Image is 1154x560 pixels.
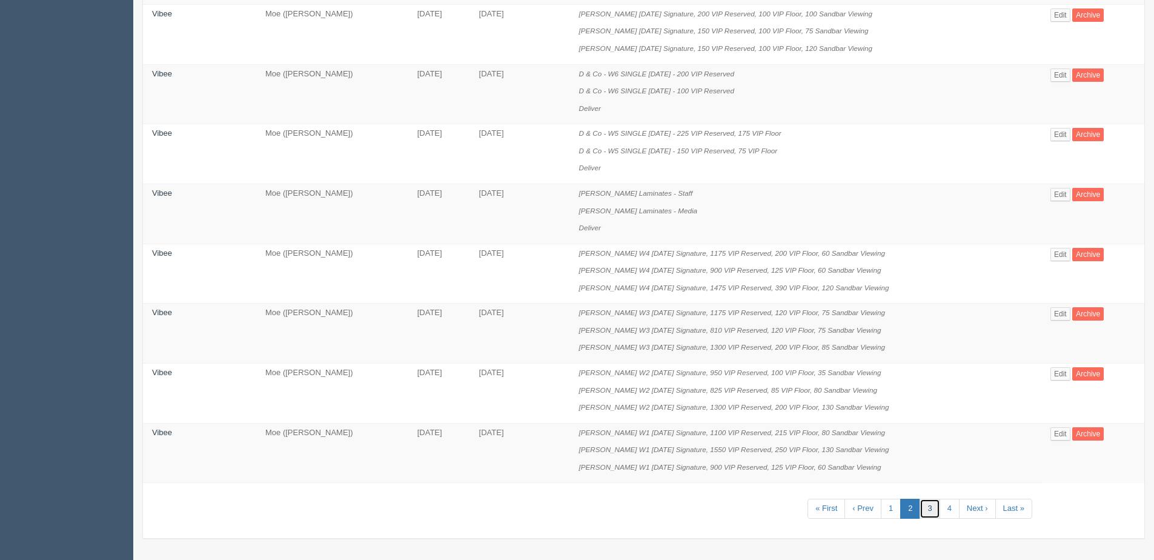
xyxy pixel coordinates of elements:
[1050,188,1070,201] a: Edit
[408,64,470,124] td: [DATE]
[408,124,470,184] td: [DATE]
[256,124,408,184] td: Moe ([PERSON_NAME])
[1072,68,1104,82] a: Archive
[152,248,172,258] a: Vibee
[900,499,920,519] a: 2
[470,364,570,424] td: [DATE]
[579,386,877,394] i: [PERSON_NAME] W2 [DATE] Signature, 825 VIP Reserved, 85 VIP Floor, 80 Sandbar Viewing
[579,189,692,197] i: [PERSON_NAME] Laminates - Staff
[152,428,172,437] a: Vibee
[1050,307,1070,321] a: Edit
[579,445,889,453] i: [PERSON_NAME] W1 [DATE] Signature, 1550 VIP Reserved, 250 VIP Floor, 130 Sandbar Viewing
[408,364,470,424] td: [DATE]
[579,249,884,257] i: [PERSON_NAME] W4 [DATE] Signature, 1175 VIP Reserved, 200 VIP Floor, 60 Sandbar Viewing
[1050,8,1070,22] a: Edit
[256,64,408,124] td: Moe ([PERSON_NAME])
[940,499,960,519] a: 4
[408,184,470,244] td: [DATE]
[470,304,570,364] td: [DATE]
[408,244,470,304] td: [DATE]
[470,124,570,184] td: [DATE]
[1072,188,1104,201] a: Archive
[920,499,940,519] a: 3
[152,308,172,317] a: Vibee
[1050,427,1070,441] a: Edit
[152,9,172,18] a: Vibee
[579,44,872,52] i: [PERSON_NAME] [DATE] Signature, 150 VIP Reserved, 100 VIP Floor, 120 Sandbar Viewing
[1072,8,1104,22] a: Archive
[579,368,881,376] i: [PERSON_NAME] W2 [DATE] Signature, 950 VIP Reserved, 100 VIP Floor, 35 Sandbar Viewing
[881,499,901,519] a: 1
[152,188,172,198] a: Vibee
[256,4,408,64] td: Moe ([PERSON_NAME])
[152,128,172,138] a: Vibee
[470,184,570,244] td: [DATE]
[579,87,734,95] i: D & Co - W6 SINGLE [DATE] - 100 VIP Reserved
[959,499,996,519] a: Next ›
[1050,68,1070,82] a: Edit
[152,368,172,377] a: Vibee
[579,284,889,292] i: [PERSON_NAME] W4 [DATE] Signature, 1475 VIP Reserved, 390 VIP Floor, 120 Sandbar Viewing
[995,499,1032,519] a: Last »
[256,423,408,483] td: Moe ([PERSON_NAME])
[579,224,600,232] i: Deliver
[807,499,845,519] a: « First
[1072,367,1104,381] a: Archive
[579,428,884,436] i: [PERSON_NAME] W1 [DATE] Signature, 1100 VIP Reserved, 215 VIP Floor, 80 Sandbar Viewing
[579,308,884,316] i: [PERSON_NAME] W3 [DATE] Signature, 1175 VIP Reserved, 120 VIP Floor, 75 Sandbar Viewing
[579,403,889,411] i: [PERSON_NAME] W2 [DATE] Signature, 1300 VIP Reserved, 200 VIP Floor, 130 Sandbar Viewing
[1050,128,1070,141] a: Edit
[470,244,570,304] td: [DATE]
[470,4,570,64] td: [DATE]
[256,244,408,304] td: Moe ([PERSON_NAME])
[256,304,408,364] td: Moe ([PERSON_NAME])
[152,69,172,78] a: Vibee
[1050,248,1070,261] a: Edit
[579,266,881,274] i: [PERSON_NAME] W4 [DATE] Signature, 900 VIP Reserved, 125 VIP Floor, 60 Sandbar Viewing
[844,499,881,519] a: ‹ Prev
[1072,128,1104,141] a: Archive
[579,70,734,78] i: D & Co - W6 SINGLE [DATE] - 200 VIP Reserved
[1072,427,1104,441] a: Archive
[408,304,470,364] td: [DATE]
[256,184,408,244] td: Moe ([PERSON_NAME])
[470,423,570,483] td: [DATE]
[579,207,697,215] i: [PERSON_NAME] Laminates - Media
[579,164,600,172] i: Deliver
[579,27,868,35] i: [PERSON_NAME] [DATE] Signature, 150 VIP Reserved, 100 VIP Floor, 75 Sandbar Viewing
[470,64,570,124] td: [DATE]
[1072,248,1104,261] a: Archive
[408,4,470,64] td: [DATE]
[579,104,600,112] i: Deliver
[579,463,881,471] i: [PERSON_NAME] W1 [DATE] Signature, 900 VIP Reserved, 125 VIP Floor, 60 Sandbar Viewing
[579,343,884,351] i: [PERSON_NAME] W3 [DATE] Signature, 1300 VIP Reserved, 200 VIP Floor, 85 Sandbar Viewing
[408,423,470,483] td: [DATE]
[579,147,777,155] i: D & Co - W5 SINGLE [DATE] - 150 VIP Reserved, 75 VIP Floor
[1050,367,1070,381] a: Edit
[579,10,872,18] i: [PERSON_NAME] [DATE] Signature, 200 VIP Reserved, 100 VIP Floor, 100 Sandbar Viewing
[579,129,781,137] i: D & Co - W5 SINGLE [DATE] - 225 VIP Reserved, 175 VIP Floor
[256,364,408,424] td: Moe ([PERSON_NAME])
[579,326,881,334] i: [PERSON_NAME] W3 [DATE] Signature, 810 VIP Reserved, 120 VIP Floor, 75 Sandbar Viewing
[1072,307,1104,321] a: Archive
